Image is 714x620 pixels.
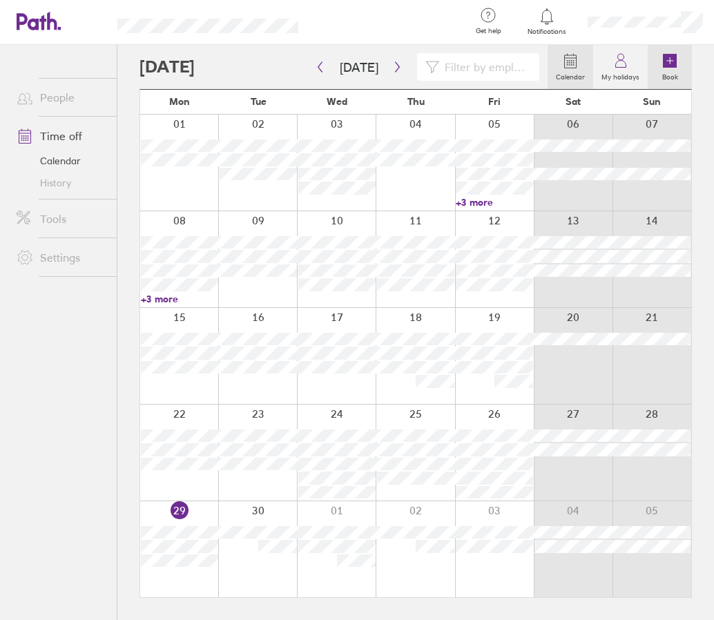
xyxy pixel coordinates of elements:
[593,45,648,89] a: My holidays
[648,45,692,89] a: Book
[329,56,389,79] button: [DATE]
[141,293,218,305] a: +3 more
[548,45,593,89] a: Calendar
[643,96,661,107] span: Sun
[6,150,117,172] a: Calendar
[488,96,501,107] span: Fri
[251,96,267,107] span: Tue
[6,244,117,271] a: Settings
[407,96,425,107] span: Thu
[169,96,190,107] span: Mon
[456,196,533,209] a: +3 more
[525,28,570,36] span: Notifications
[6,205,117,233] a: Tools
[466,27,511,35] span: Get help
[654,69,686,81] label: Book
[6,172,117,194] a: History
[6,122,117,150] a: Time off
[439,54,531,80] input: Filter by employee
[593,69,648,81] label: My holidays
[548,69,593,81] label: Calendar
[6,84,117,111] a: People
[566,96,581,107] span: Sat
[525,7,570,36] a: Notifications
[327,96,347,107] span: Wed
